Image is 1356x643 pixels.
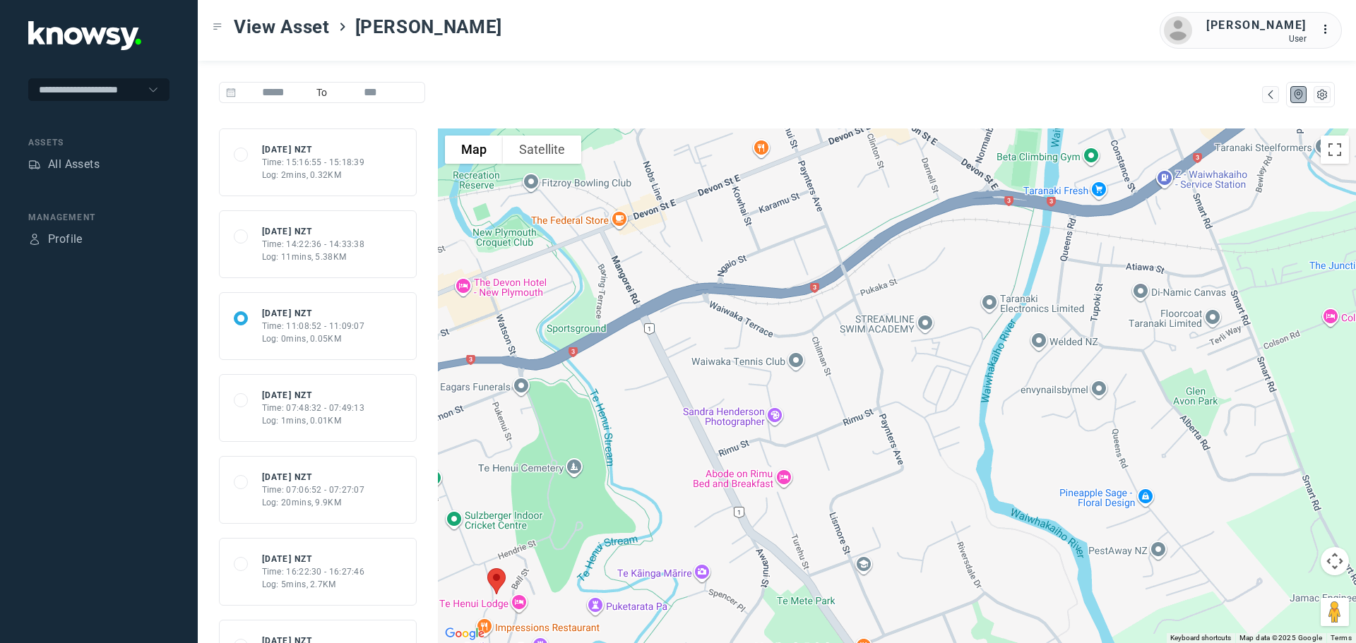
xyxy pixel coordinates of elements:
span: View Asset [234,14,330,40]
div: Profile [28,233,41,246]
div: Management [28,211,169,224]
button: Toggle fullscreen view [1321,136,1349,164]
img: Application Logo [28,21,141,50]
tspan: ... [1321,24,1336,35]
div: List [1316,88,1328,101]
div: Time: 11:08:52 - 11:09:07 [262,320,365,332]
div: Log: 1mins, 0.01KM [262,414,365,427]
a: Open this area in Google Maps (opens a new window) [441,625,488,643]
div: Log: 2mins, 0.32KM [262,169,365,181]
div: Map [1292,88,1305,101]
div: Log: 5mins, 2.7KM [262,578,365,591]
img: avatar.png [1164,16,1192,44]
span: Map data ©2025 Google [1239,634,1322,642]
div: User [1206,34,1307,44]
div: [DATE] NZT [262,471,365,483]
div: Log: 20mins, 9.9KM [262,496,365,509]
div: Time: 14:22:36 - 14:33:38 [262,238,365,251]
a: AssetsAll Assets [28,156,100,173]
div: Profile [48,231,83,248]
div: Log: 11mins, 5.38KM [262,251,365,263]
div: > [337,21,348,32]
div: [DATE] NZT [262,389,365,402]
div: [DATE] NZT [262,553,365,565]
span: [PERSON_NAME] [355,14,502,40]
button: Show street map [445,136,503,164]
div: Time: 16:22:30 - 16:27:46 [262,565,365,578]
div: [DATE] NZT [262,143,365,156]
button: Show satellite imagery [503,136,581,164]
div: Map [1264,88,1277,101]
button: Keyboard shortcuts [1170,633,1231,643]
div: Toggle Menu [213,22,222,32]
div: [DATE] NZT [262,225,365,238]
div: [DATE] NZT [262,307,365,320]
div: Time: 07:06:52 - 07:27:07 [262,483,365,496]
div: All Assets [48,156,100,173]
span: To [311,82,333,103]
a: ProfileProfile [28,231,83,248]
img: Google [441,625,488,643]
div: Assets [28,158,41,171]
button: Map camera controls [1321,547,1349,575]
div: : [1321,21,1338,38]
div: : [1321,21,1338,40]
div: Log: 0mins, 0.05KM [262,332,365,345]
a: Terms (opens in new tab) [1331,634,1352,642]
div: Assets [28,136,169,149]
div: Time: 15:16:55 - 15:18:39 [262,156,365,169]
div: Time: 07:48:32 - 07:49:13 [262,402,365,414]
button: Drag Pegman onto the map to open Street View [1321,598,1349,626]
div: [PERSON_NAME] [1206,17,1307,34]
